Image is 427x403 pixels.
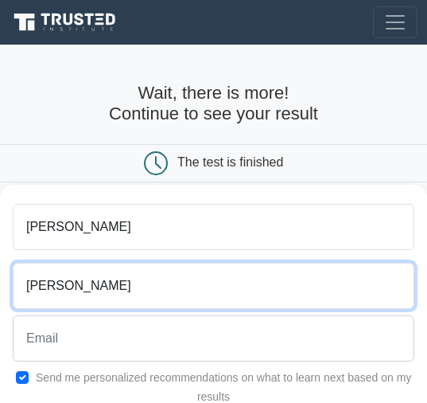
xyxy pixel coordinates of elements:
[13,315,414,362] input: Email
[13,204,414,250] input: First name
[373,6,417,38] button: Toggle navigation
[13,263,414,309] input: Last name
[177,155,283,169] div: The test is finished
[36,371,411,403] label: Send me personalized recommendations on what to learn next based on my results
